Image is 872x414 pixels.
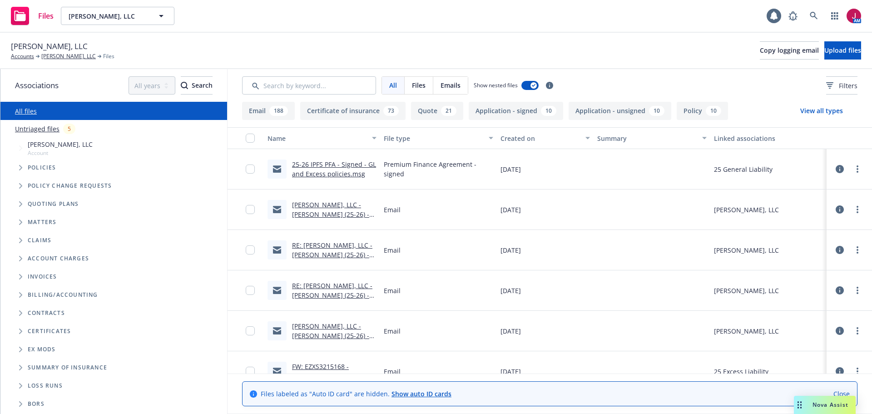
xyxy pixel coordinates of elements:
span: [DATE] [500,165,521,174]
span: [DATE] [500,286,521,295]
a: more [852,285,863,296]
button: [PERSON_NAME], LLC [61,7,174,25]
span: [PERSON_NAME], LLC [28,140,93,149]
div: 10 [649,106,664,116]
span: Loss Runs [28,383,63,389]
a: more [852,204,863,215]
span: Email [384,245,401,255]
div: 73 [383,106,399,116]
span: Filters [839,81,857,90]
button: View all types [786,102,857,120]
a: Show auto ID cards [391,389,451,398]
div: Name [268,134,367,143]
span: [DATE] [500,245,521,255]
a: more [852,325,863,336]
span: Email [384,286,401,295]
button: Application - unsigned [569,102,671,120]
a: Switch app [826,7,844,25]
span: BORs [28,401,45,407]
span: Policies [28,165,56,170]
span: [DATE] [500,326,521,336]
input: Select all [246,134,255,143]
input: Search by keyword... [242,76,376,95]
a: Report a Bug [784,7,802,25]
button: Summary [594,127,710,149]
div: File type [384,134,483,143]
div: Drag to move [794,396,805,414]
span: Quoting plans [28,201,79,207]
span: Contracts [28,310,65,316]
span: All [389,80,397,90]
div: 25 General Liability [714,165,773,174]
div: 25 Excess Liability [714,367,768,376]
span: Email [384,326,401,336]
button: SearchSearch [181,76,213,95]
div: [PERSON_NAME], LLC [714,326,779,336]
span: Account [28,149,93,157]
button: Nova Assist [794,396,856,414]
div: Tree Example [0,138,227,286]
span: Ex Mods [28,347,55,352]
a: All files [15,107,37,115]
button: Email [242,102,295,120]
span: Emails [441,80,461,90]
span: [DATE] [500,205,521,214]
span: Account charges [28,256,89,261]
input: Toggle Row Selected [246,205,255,214]
input: Toggle Row Selected [246,245,255,254]
button: Policy [677,102,728,120]
span: Files [38,12,54,20]
div: [PERSON_NAME], LLC [714,205,779,214]
a: RE: [PERSON_NAME], LLC - [PERSON_NAME] (25-26) - Renewal COI's [292,241,372,269]
div: 10 [706,106,721,116]
input: Toggle Row Selected [246,165,255,174]
span: Files [103,52,114,60]
span: Copy logging email [760,46,819,55]
div: 188 [269,106,288,116]
div: 10 [541,106,556,116]
div: Search [181,77,213,94]
span: Certificates [28,329,71,334]
span: Premium Finance Agreement - signed [384,160,493,179]
span: Summary of insurance [28,365,107,370]
a: more [852,244,863,255]
a: more [852,164,863,175]
div: 5 [63,124,75,134]
a: more [852,366,863,377]
a: 25-26 IPFS PFA - Signed - GL and Excess policies.msg [292,160,376,178]
div: 21 [441,106,456,116]
span: Upload files [824,46,861,55]
input: Toggle Row Selected [246,326,255,335]
button: Certificate of insurance [300,102,406,120]
button: Created on [497,127,594,149]
button: File type [380,127,496,149]
div: Summary [597,134,696,143]
span: [PERSON_NAME], LLC [11,40,88,52]
span: Invoices [28,274,57,279]
a: Untriaged files [15,124,59,134]
a: [PERSON_NAME], LLC - [PERSON_NAME] (25-26) - Renewal COI's [292,200,369,228]
a: Accounts [11,52,34,60]
input: Toggle Row Selected [246,286,255,295]
button: Upload files [824,41,861,60]
span: Email [384,205,401,214]
a: Close [833,389,850,399]
a: Search [805,7,823,25]
span: Policy change requests [28,183,112,189]
a: FW: EZXS3215168 - [PERSON_NAME], LLC [292,362,357,380]
div: [PERSON_NAME], LLC [714,245,779,255]
svg: Search [181,82,188,89]
span: Email [384,367,401,376]
span: Show nested files [474,81,518,89]
span: Billing/Accounting [28,292,98,298]
a: RE: [PERSON_NAME], LLC - [PERSON_NAME] (25-26) - Renewal COI's [292,281,372,309]
a: [PERSON_NAME], LLC [41,52,96,60]
span: Nova Assist [813,401,848,409]
span: Files [412,80,426,90]
div: [PERSON_NAME], LLC [714,286,779,295]
button: Name [264,127,380,149]
span: Claims [28,238,51,243]
button: Filters [826,76,857,95]
input: Toggle Row Selected [246,367,255,376]
button: Copy logging email [760,41,819,60]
